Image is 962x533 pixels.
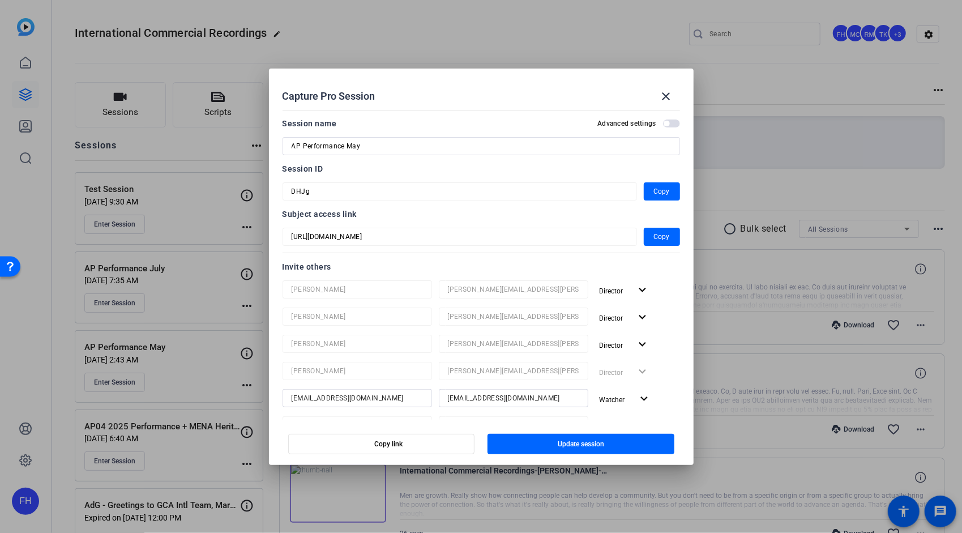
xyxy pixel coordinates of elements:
[595,389,656,410] button: Watcher
[292,337,423,351] input: Name...
[654,230,670,244] span: Copy
[636,283,650,297] mat-icon: expand_more
[292,364,423,378] input: Name...
[595,280,655,301] button: Director
[597,119,656,128] h2: Advanced settings
[660,89,673,103] mat-icon: close
[292,391,423,405] input: Name...
[595,416,655,437] button: Director
[283,162,680,176] div: Session ID
[292,139,671,153] input: Enter Session Name
[600,314,623,322] span: Director
[636,310,650,325] mat-icon: expand_more
[292,419,423,432] input: Name...
[292,283,423,296] input: Name...
[288,434,475,454] button: Copy link
[448,364,579,378] input: Email...
[283,207,680,221] div: Subject access link
[600,342,623,349] span: Director
[374,440,403,449] span: Copy link
[488,434,674,454] button: Update session
[595,335,655,355] button: Director
[600,287,623,295] span: Director
[644,182,680,201] button: Copy
[283,260,680,274] div: Invite others
[638,392,652,406] mat-icon: expand_more
[448,283,579,296] input: Email...
[448,310,579,323] input: Email...
[292,230,628,244] input: Session OTP
[636,419,650,433] mat-icon: expand_more
[595,308,655,328] button: Director
[636,338,650,352] mat-icon: expand_more
[292,185,628,198] input: Session OTP
[283,117,337,130] div: Session name
[292,310,423,323] input: Name...
[558,440,604,449] span: Update session
[448,337,579,351] input: Email...
[654,185,670,198] span: Copy
[283,83,680,110] div: Capture Pro Session
[644,228,680,246] button: Copy
[448,419,579,432] input: Email...
[448,391,579,405] input: Email...
[600,396,625,404] span: Watcher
